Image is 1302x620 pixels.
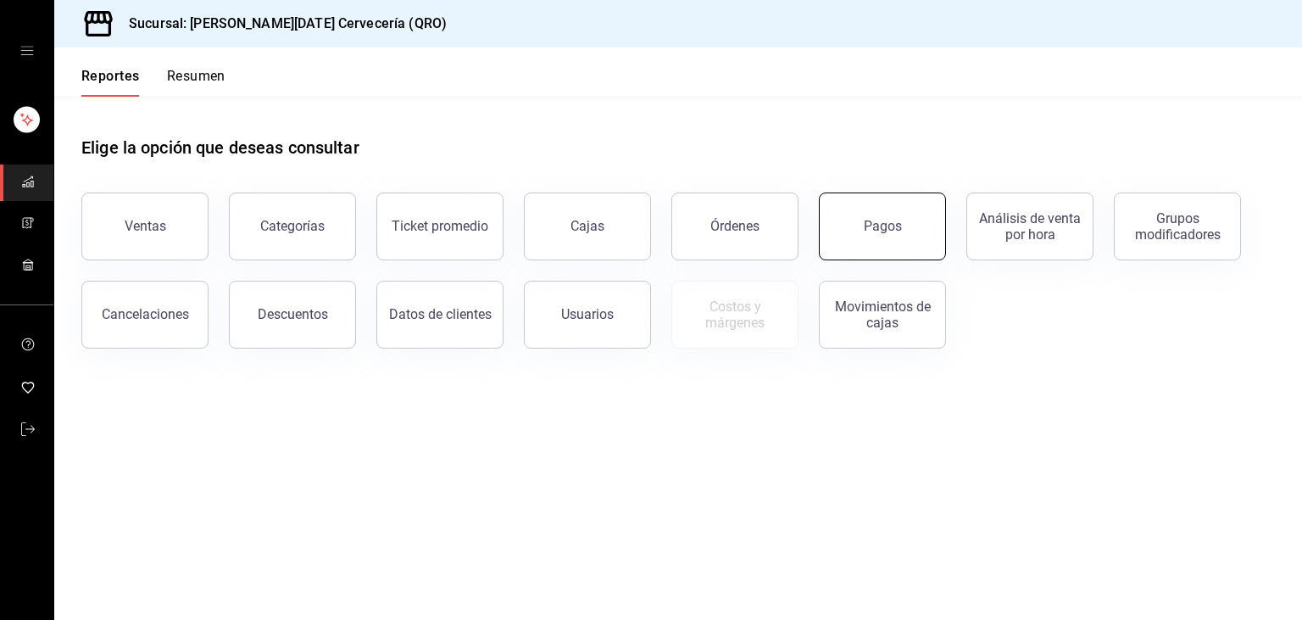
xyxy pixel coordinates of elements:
div: Cajas [570,216,605,237]
div: Pagos [864,218,902,234]
div: Cancelaciones [102,306,189,322]
div: Análisis de venta por hora [977,210,1082,243]
div: Movimientos de cajas [830,299,935,331]
button: Órdenes [671,193,798,260]
button: Ventas [81,193,209,260]
div: Descuentos [258,306,328,322]
button: Cancelaciones [81,281,209,349]
div: Ventas [125,218,166,234]
h1: Elige la opción que deseas consultar [81,135,359,160]
button: Análisis de venta por hora [966,193,1093,260]
button: Movimientos de cajas [819,281,946,349]
div: Datos de clientes [389,306,492,322]
div: Costos y márgenes [682,299,787,331]
button: Contrata inventarios para ver este reporte [671,281,798,349]
button: Descuentos [229,281,356,349]
button: Ticket promedio [376,193,504,260]
button: Reportes [81,68,140,97]
button: Categorías [229,193,356,260]
button: Pagos [819,193,946,260]
h3: Sucursal: [PERSON_NAME][DATE] Cervecería (QRO) [115,14,447,34]
div: navigation tabs [81,68,225,97]
button: open drawer [20,44,34,58]
button: Datos de clientes [376,281,504,349]
button: Usuarios [524,281,651,349]
button: Grupos modificadores [1114,193,1241,260]
div: Grupos modificadores [1125,210,1230,243]
div: Categorías [260,218,325,234]
button: Resumen [167,68,225,97]
div: Ticket promedio [392,218,488,234]
a: Cajas [524,193,651,260]
div: Órdenes [710,218,759,234]
div: Usuarios [561,306,614,322]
